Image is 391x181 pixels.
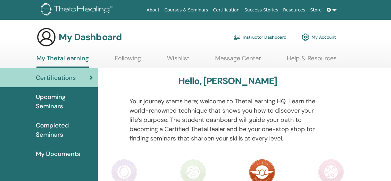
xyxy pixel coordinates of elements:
h3: Hello, [PERSON_NAME] [178,75,277,87]
img: logo.png [41,3,115,17]
a: Help & Resources [287,54,337,67]
span: Certifications [36,73,76,82]
a: Resources [281,4,308,16]
a: My ThetaLearning [36,54,89,68]
p: Your journey starts here; welcome to ThetaLearning HQ. Learn the world-renowned technique that sh... [130,97,326,143]
a: My Account [302,30,336,44]
span: Upcoming Seminars [36,92,93,111]
a: Message Center [215,54,261,67]
a: Success Stories [242,4,281,16]
a: Store [308,4,324,16]
img: chalkboard-teacher.svg [233,34,241,40]
a: Instructor Dashboard [233,30,287,44]
h3: My Dashboard [59,32,122,43]
span: My Documents [36,149,80,158]
img: generic-user-icon.jpg [36,27,56,47]
a: Certification [210,4,242,16]
a: About [144,4,162,16]
a: Following [115,54,141,67]
a: Wishlist [167,54,189,67]
img: cog.svg [302,32,309,42]
span: Completed Seminars [36,121,93,139]
a: Courses & Seminars [162,4,211,16]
